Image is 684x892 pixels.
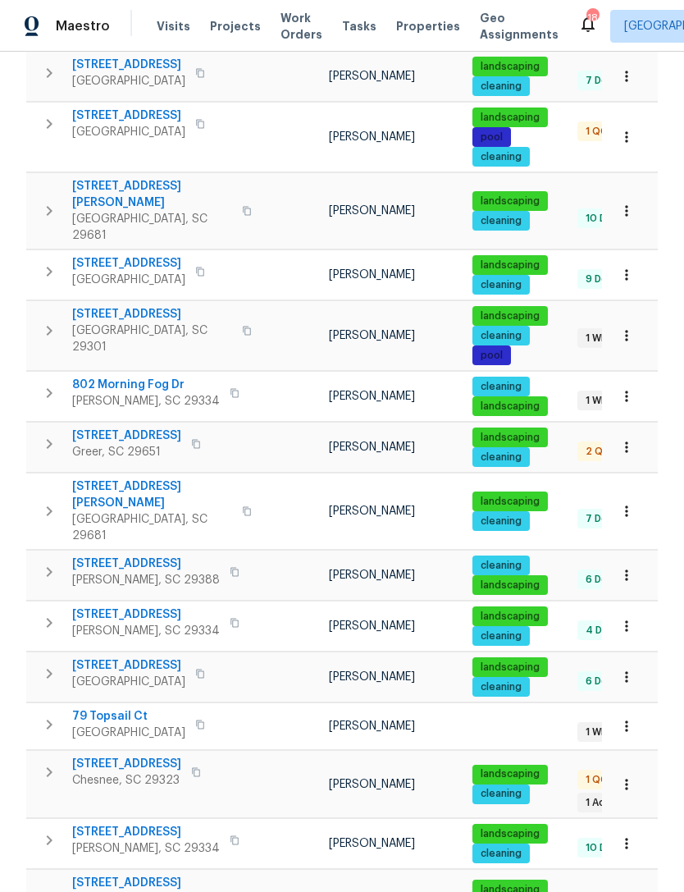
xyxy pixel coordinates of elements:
[474,380,528,394] span: cleaning
[72,211,232,244] span: [GEOGRAPHIC_DATA], SC 29681
[474,431,546,445] span: landscaping
[474,329,528,343] span: cleaning
[474,258,546,272] span: landscaping
[72,272,185,288] span: [GEOGRAPHIC_DATA]
[72,725,185,741] span: [GEOGRAPHIC_DATA]
[474,60,546,74] span: landscaping
[342,21,376,32] span: Tasks
[474,827,546,841] span: landscaping
[329,205,415,217] span: [PERSON_NAME]
[329,838,415,849] span: [PERSON_NAME]
[474,629,528,643] span: cleaning
[72,255,185,272] span: [STREET_ADDRESS]
[396,18,460,34] span: Properties
[329,71,415,82] span: [PERSON_NAME]
[72,772,181,789] span: Chesnee, SC 29323
[474,214,528,228] span: cleaning
[72,623,220,639] span: [PERSON_NAME], SC 29334
[72,428,181,444] span: [STREET_ADDRESS]
[72,178,232,211] span: [STREET_ADDRESS][PERSON_NAME]
[72,511,232,544] span: [GEOGRAPHIC_DATA], SC 29681
[72,657,185,674] span: [STREET_ADDRESS]
[72,606,220,623] span: [STREET_ADDRESS]
[329,330,415,341] span: [PERSON_NAME]
[586,10,598,26] div: 18
[280,10,322,43] span: Work Orders
[72,107,185,124] span: [STREET_ADDRESS]
[579,272,627,286] span: 9 Done
[474,194,546,208] span: landscaping
[474,559,528,573] span: cleaning
[579,445,617,459] span: 2 QC
[579,725,616,739] span: 1 WIP
[72,444,181,460] span: Greer, SC 29651
[329,779,415,790] span: [PERSON_NAME]
[579,675,627,688] span: 6 Done
[474,349,509,363] span: pool
[474,515,528,528] span: cleaning
[579,74,627,88] span: 7 Done
[474,150,528,164] span: cleaning
[72,840,220,857] span: [PERSON_NAME], SC 29334
[579,773,614,787] span: 1 QC
[329,720,415,732] span: [PERSON_NAME]
[72,393,220,409] span: [PERSON_NAME], SC 29334
[474,847,528,861] span: cleaning
[474,309,546,323] span: landscaping
[157,18,190,34] span: Visits
[579,573,627,587] span: 6 Done
[72,322,232,355] span: [GEOGRAPHIC_DATA], SC 29301
[72,306,232,322] span: [STREET_ADDRESS]
[72,875,232,891] span: [STREET_ADDRESS]
[474,680,528,694] span: cleaning
[56,18,110,34] span: Maestro
[474,130,509,144] span: pool
[72,73,185,89] span: [GEOGRAPHIC_DATA]
[329,505,415,517] span: [PERSON_NAME]
[474,111,546,125] span: landscaping
[72,57,185,73] span: [STREET_ADDRESS]
[474,579,546,592] span: landscaping
[579,512,627,526] span: 7 Done
[329,671,415,683] span: [PERSON_NAME]
[579,212,632,226] span: 10 Done
[474,767,546,781] span: landscaping
[579,125,614,139] span: 1 QC
[579,332,616,345] span: 1 WIP
[210,18,261,34] span: Projects
[474,661,546,675] span: landscaping
[474,610,546,624] span: landscaping
[474,787,528,801] span: cleaning
[72,674,185,690] span: [GEOGRAPHIC_DATA]
[579,394,616,408] span: 1 WIP
[474,495,546,509] span: landscaping
[72,824,220,840] span: [STREET_ADDRESS]
[329,570,415,581] span: [PERSON_NAME]
[72,708,185,725] span: 79 Topsail Ct
[72,572,220,588] span: [PERSON_NAME], SC 29388
[72,478,232,511] span: [STREET_ADDRESS][PERSON_NAME]
[72,124,185,140] span: [GEOGRAPHIC_DATA]
[329,620,415,632] span: [PERSON_NAME]
[72,556,220,572] span: [STREET_ADDRESS]
[474,400,546,414] span: landscaping
[579,624,627,638] span: 4 Done
[474,278,528,292] span: cleaning
[579,796,648,810] span: 1 Accepted
[329,269,415,281] span: [PERSON_NAME]
[72,756,181,772] span: [STREET_ADDRESS]
[480,10,559,43] span: Geo Assignments
[474,451,528,464] span: cleaning
[329,131,415,143] span: [PERSON_NAME]
[329,441,415,453] span: [PERSON_NAME]
[329,391,415,402] span: [PERSON_NAME]
[579,841,632,855] span: 10 Done
[72,377,220,393] span: 802 Morning Fog Dr
[474,80,528,94] span: cleaning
